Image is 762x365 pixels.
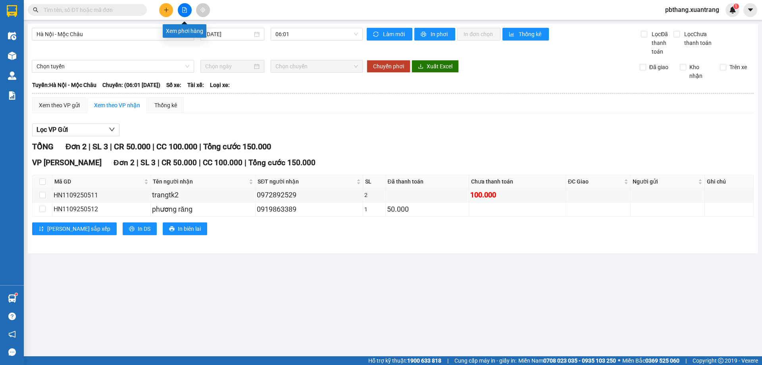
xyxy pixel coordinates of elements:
span: Lọc Đã thanh toán [648,30,673,56]
div: Xem theo VP gửi [39,101,80,110]
button: printerIn DS [123,222,157,235]
span: Tài xế: [187,81,204,89]
span: Chọn tuyến [37,60,189,72]
th: Chưa thanh toán [469,175,566,188]
div: Xem theo VP nhận [94,101,140,110]
button: bar-chartThống kê [502,28,549,41]
span: 06:01 [275,28,358,40]
span: | [447,356,448,365]
span: printer [129,226,135,232]
span: Đã giao [646,63,672,71]
span: Đơn 2 [65,142,87,151]
td: HN1109250511 [52,188,151,202]
span: | [244,158,246,167]
span: In DS [138,224,150,233]
span: pbthang.xuantrang [659,5,725,15]
span: Người gửi [633,177,697,186]
span: Đơn 2 [114,158,135,167]
span: aim [200,7,206,13]
span: | [199,142,201,151]
span: ⚪️ [618,359,620,362]
span: Tên người nhận [153,177,248,186]
div: 0972892529 [257,189,362,201]
span: Chọn chuyến [275,60,358,72]
button: printerIn biên lai [163,222,207,235]
button: aim [196,3,210,17]
span: plus [164,7,169,13]
span: | [685,356,687,365]
button: In đơn chọn [457,28,500,41]
img: warehouse-icon [8,32,16,40]
button: downloadXuất Excel [412,60,459,73]
img: warehouse-icon [8,294,16,303]
div: 50.000 [387,204,468,215]
div: phương răng [152,204,254,215]
span: CR 50.000 [162,158,197,167]
span: VP [PERSON_NAME] [32,158,102,167]
span: file-add [182,7,187,13]
div: HN1109250511 [54,190,149,200]
span: Miền Bắc [622,356,679,365]
span: Xuất Excel [427,62,452,71]
button: plus [159,3,173,17]
span: printer [421,31,427,38]
span: CC 100.000 [203,158,242,167]
span: Trên xe [726,63,750,71]
img: warehouse-icon [8,52,16,60]
button: caret-down [743,3,757,17]
span: printer [169,226,175,232]
span: Lọc Chưa thanh toán [681,30,722,47]
span: bar-chart [509,31,516,38]
span: | [158,158,160,167]
img: logo-vxr [7,5,17,17]
span: Cung cấp máy in - giấy in: [454,356,516,365]
span: sort-ascending [38,226,44,232]
span: In phơi [431,30,449,39]
span: Kho nhận [686,63,714,80]
span: caret-down [747,6,754,14]
strong: 1900 633 818 [407,357,441,364]
span: | [199,158,201,167]
strong: 0708 023 035 - 0935 103 250 [543,357,616,364]
div: trangtk2 [152,189,254,201]
button: syncLàm mới [367,28,412,41]
div: Xem phơi hàng [163,24,206,38]
span: notification [8,330,16,338]
button: Lọc VP Gửi [32,124,119,136]
th: SL [363,175,385,188]
span: copyright [718,358,724,363]
td: 0972892529 [256,188,363,202]
span: | [89,142,90,151]
td: HN1109250512 [52,203,151,216]
span: Chuyến: (06:01 [DATE]) [102,81,160,89]
span: Số xe: [166,81,181,89]
span: Loại xe: [210,81,230,89]
input: 12/09/2025 [205,30,252,39]
button: Chuyển phơi [367,60,410,73]
span: 1 [735,4,737,9]
b: Tuyến: Hà Nội - Mộc Châu [32,82,96,88]
sup: 1 [733,4,739,9]
img: solution-icon [8,91,16,100]
span: Tổng cước 150.000 [248,158,316,167]
span: ĐC Giao [568,177,622,186]
strong: 0369 525 060 [645,357,679,364]
span: SL 3 [92,142,108,151]
span: sync [373,31,380,38]
div: 2 [364,191,384,199]
span: SĐT người nhận [258,177,355,186]
span: | [137,158,139,167]
td: 0919863389 [256,203,363,216]
div: HN1109250512 [54,204,149,214]
span: [PERSON_NAME] sắp xếp [47,224,110,233]
img: icon-new-feature [729,6,736,14]
button: sort-ascending[PERSON_NAME] sắp xếp [32,222,117,235]
span: Làm mới [383,30,406,39]
input: Chọn ngày [205,62,252,71]
span: Mã GD [54,177,142,186]
sup: 1 [15,293,17,295]
input: Tìm tên, số ĐT hoặc mã đơn [44,6,137,14]
div: 0919863389 [257,204,362,215]
span: TỔNG [32,142,54,151]
span: CR 50.000 [114,142,150,151]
